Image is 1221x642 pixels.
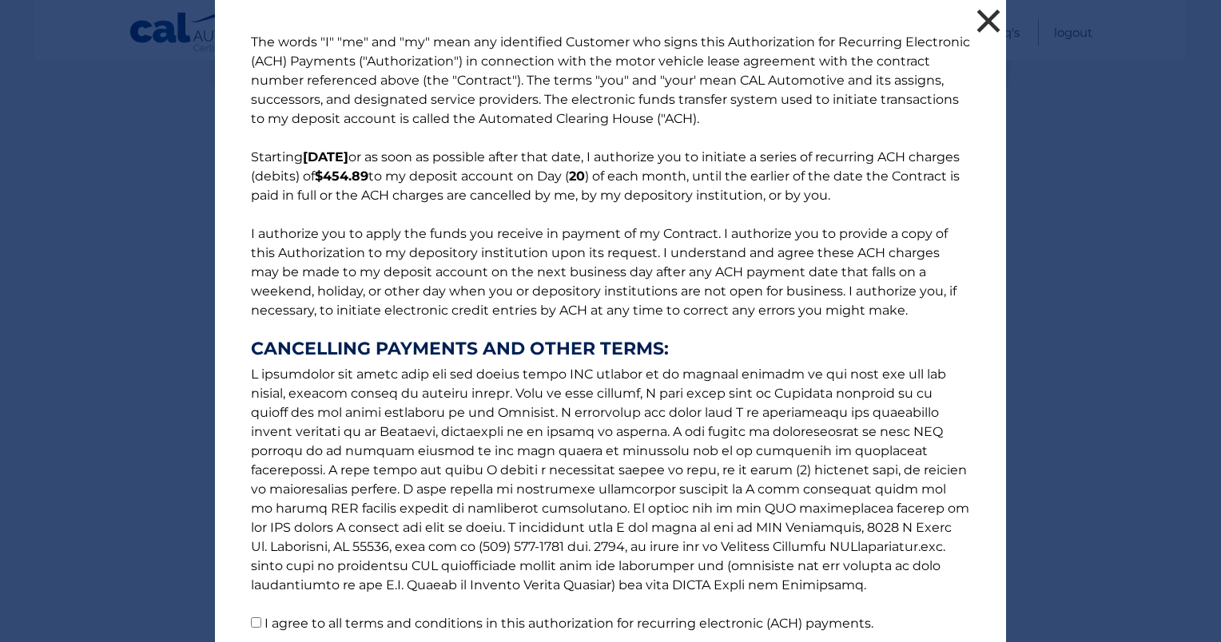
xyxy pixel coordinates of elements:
[303,149,348,164] b: [DATE]
[251,339,970,359] strong: CANCELLING PAYMENTS AND OTHER TERMS:
[264,616,873,631] label: I agree to all terms and conditions in this authorization for recurring electronic (ACH) payments.
[315,168,368,184] b: $454.89
[569,168,585,184] b: 20
[235,33,986,633] p: The words "I" "me" and "my" mean any identified Customer who signs this Authorization for Recurri...
[972,5,1004,37] button: ×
